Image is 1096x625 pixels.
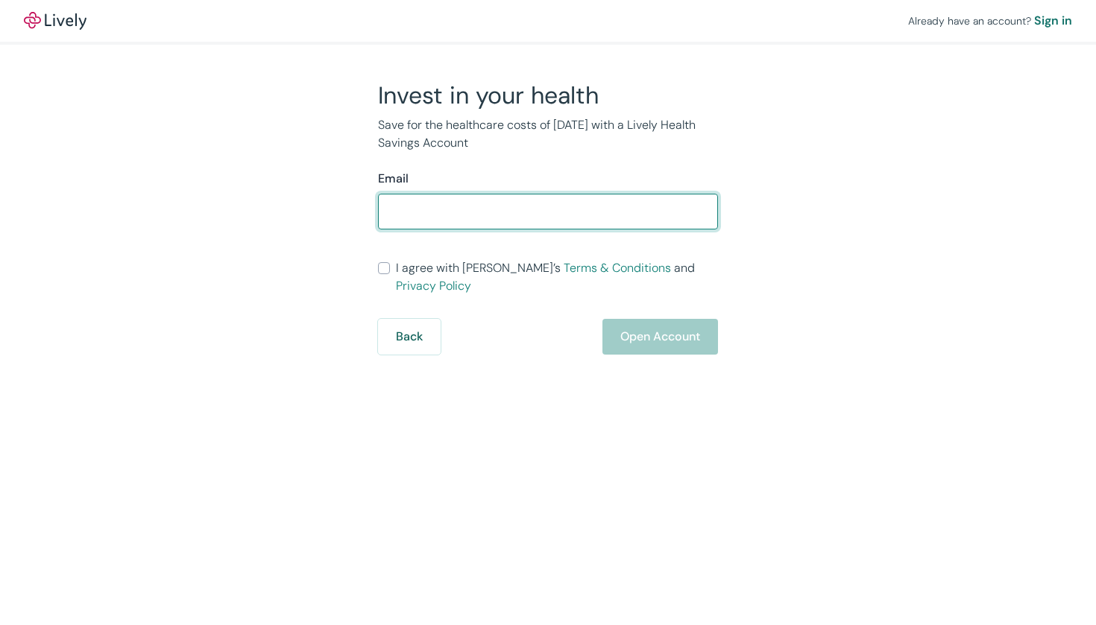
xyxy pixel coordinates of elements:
p: Save for the healthcare costs of [DATE] with a Lively Health Savings Account [378,116,718,152]
a: LivelyLively [24,12,86,30]
div: Already have an account? [908,12,1072,30]
a: Privacy Policy [396,278,471,294]
button: Back [378,319,441,355]
a: Sign in [1034,12,1072,30]
h2: Invest in your health [378,80,718,110]
a: Terms & Conditions [564,260,671,276]
img: Lively [24,12,86,30]
span: I agree with [PERSON_NAME]’s and [396,259,718,295]
label: Email [378,170,409,188]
